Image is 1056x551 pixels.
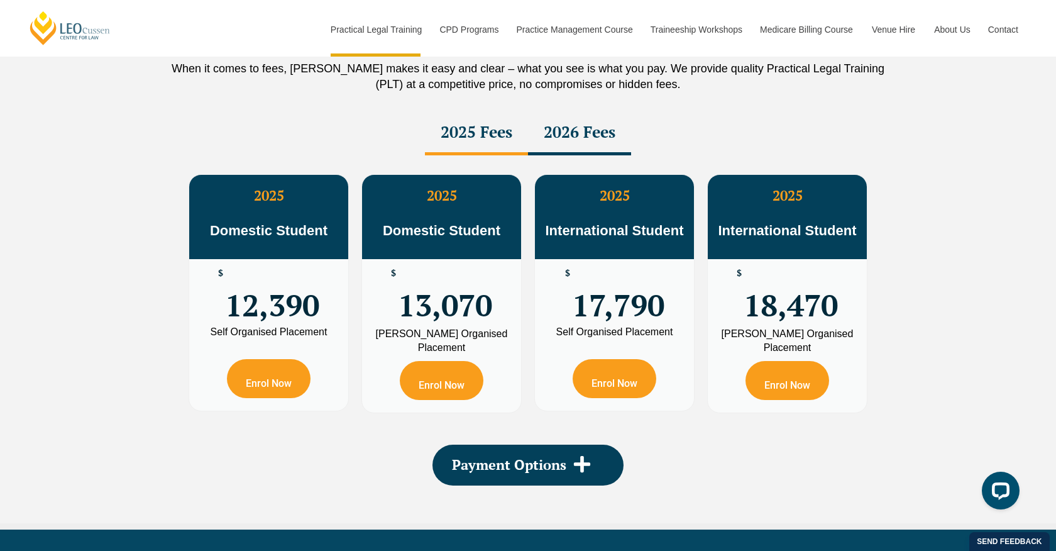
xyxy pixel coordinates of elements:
[371,327,512,355] div: [PERSON_NAME] Organised Placement
[972,467,1025,520] iframe: LiveChat chat widget
[210,223,327,238] span: Domestic Student
[391,269,396,278] span: $
[565,269,570,278] span: $
[718,223,857,238] span: International Student
[398,269,492,318] span: 13,070
[862,3,925,57] a: Venue Hire
[573,359,656,398] a: Enrol Now
[189,187,348,204] h3: 2025
[28,10,112,46] a: [PERSON_NAME] Centre for Law
[452,458,566,472] span: Payment Options
[979,3,1028,57] a: Contact
[544,327,685,337] div: Self Organised Placement
[535,187,694,204] h3: 2025
[321,3,431,57] a: Practical Legal Training
[717,327,857,355] div: [PERSON_NAME] Organised Placement
[745,361,829,400] a: Enrol Now
[430,3,507,57] a: CPD Programs
[737,269,742,278] span: $
[744,269,838,318] span: 18,470
[383,223,500,238] span: Domestic Student
[225,269,319,318] span: 12,390
[400,361,483,400] a: Enrol Now
[925,3,979,57] a: About Us
[572,269,664,318] span: 17,790
[227,359,311,398] a: Enrol Now
[507,3,641,57] a: Practice Management Course
[546,223,684,238] span: International Student
[199,327,339,337] div: Self Organised Placement
[641,3,751,57] a: Traineeship Workshops
[751,3,862,57] a: Medicare Billing Course
[425,111,528,155] div: 2025 Fees
[362,187,521,204] h3: 2025
[528,111,631,155] div: 2026 Fees
[708,187,867,204] h3: 2025
[218,269,223,278] span: $
[170,61,886,92] p: When it comes to fees, [PERSON_NAME] makes it easy and clear – what you see is what you pay. We p...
